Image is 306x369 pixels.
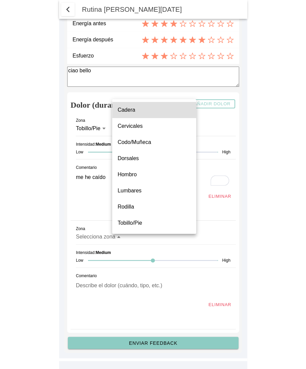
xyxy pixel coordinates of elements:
ion-radio: Lumbares [118,187,191,195]
ion-radio: Cervicales [118,122,191,130]
ion-radio: Tobillo/Pie [118,219,191,227]
ion-radio: Rodilla [118,203,191,211]
ion-radio: Cadera [118,106,191,114]
ion-radio: Hombro [118,171,191,179]
ion-radio: Codo/Muñeca [118,138,191,146]
ion-radio: Dorsales [118,154,191,162]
